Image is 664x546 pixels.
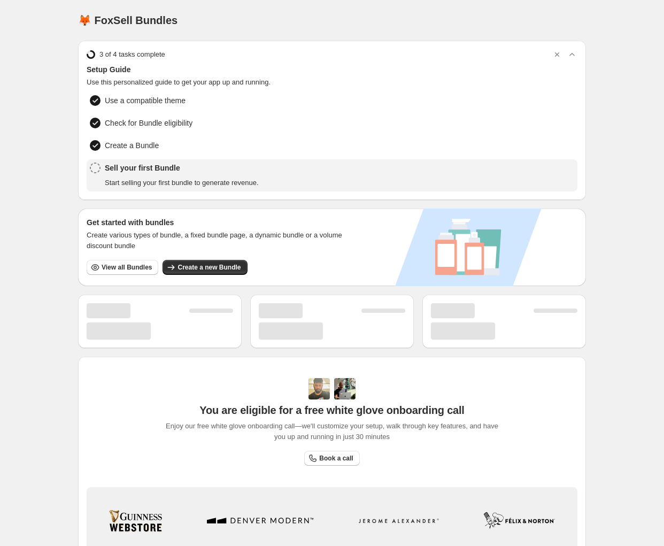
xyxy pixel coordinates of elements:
span: Create various types of bundle, a fixed bundle page, a dynamic bundle or a volume discount bundle [87,230,352,251]
a: Book a call [304,451,359,466]
span: Create a Bundle [105,140,159,151]
span: Check for Bundle eligibility [105,118,192,128]
button: Create a new Bundle [163,260,247,275]
span: You are eligible for a free white glove onboarding call [199,404,464,417]
span: Book a call [319,454,353,463]
span: Use this personalized guide to get your app up and running. [87,77,577,88]
span: Setup Guide [87,64,577,75]
h1: 🦊 FoxSell Bundles [78,14,177,27]
img: Adi [308,378,330,399]
h3: Get started with bundles [87,217,352,228]
span: Create a new Bundle [177,263,241,272]
span: View all Bundles [102,263,152,272]
span: 3 of 4 tasks complete [99,49,165,60]
span: Sell your first Bundle [105,163,259,173]
img: Prakhar [334,378,356,399]
span: Start selling your first bundle to generate revenue. [105,178,259,188]
span: Use a compatible theme [105,95,186,106]
span: Enjoy our free white glove onboarding call—we'll customize your setup, walk through key features,... [160,421,504,442]
button: View all Bundles [87,260,158,275]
